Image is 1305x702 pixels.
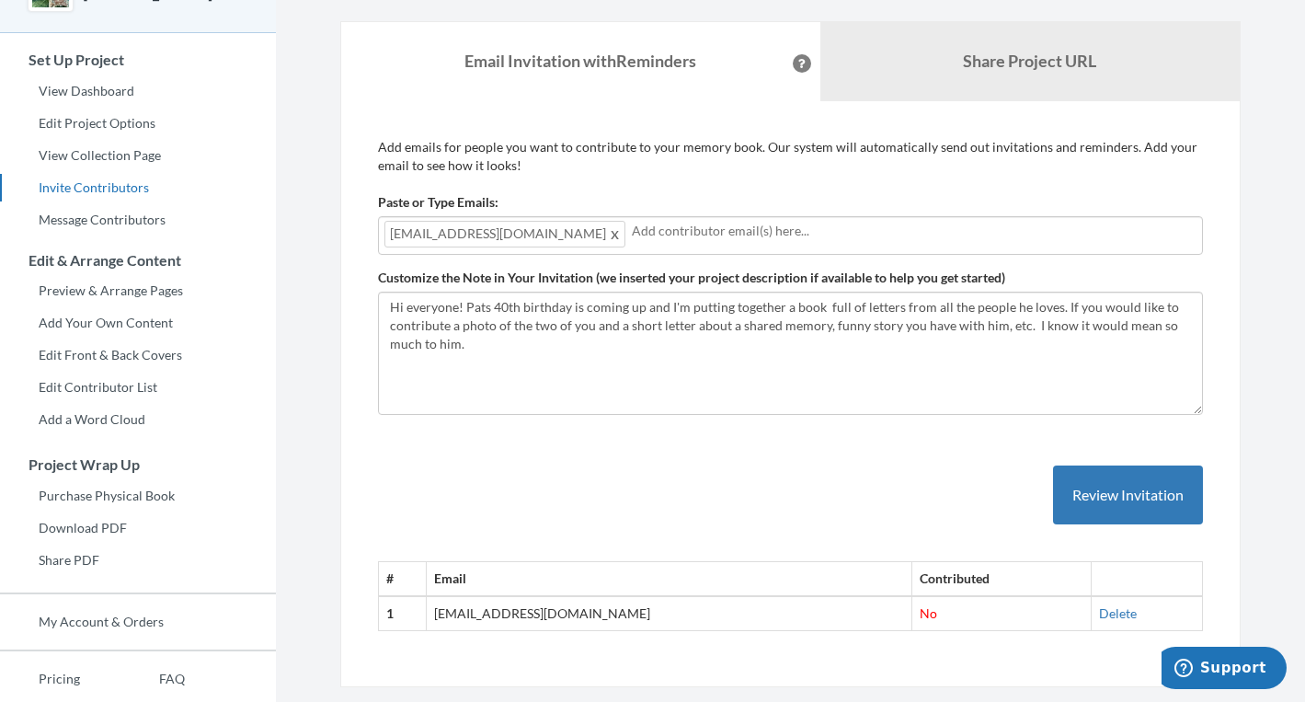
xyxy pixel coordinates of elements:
[378,269,1005,287] label: Customize the Note in Your Invitation (we inserted your project description if available to help ...
[963,51,1096,71] b: Share Project URL
[384,221,625,247] span: [EMAIL_ADDRESS][DOMAIN_NAME]
[427,596,912,630] td: [EMAIL_ADDRESS][DOMAIN_NAME]
[1,456,276,473] h3: Project Wrap Up
[378,138,1203,175] p: Add emails for people you want to contribute to your memory book. Our system will automatically s...
[1,52,276,68] h3: Set Up Project
[911,562,1091,596] th: Contributed
[920,605,937,621] span: No
[464,51,696,71] strong: Email Invitation with Reminders
[379,596,427,630] th: 1
[427,562,912,596] th: Email
[632,221,1196,241] input: Add contributor email(s) here...
[379,562,427,596] th: #
[378,193,498,212] label: Paste or Type Emails:
[1,252,276,269] h3: Edit & Arrange Content
[378,292,1203,415] textarea: Hi everyone! Pats 40th birthday is coming up and I'm putting together a book full of letters from...
[1162,647,1287,693] iframe: Opens a widget where you can chat to one of our agents
[1099,605,1137,621] a: Delete
[1053,466,1203,525] button: Review Invitation
[120,665,185,693] a: FAQ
